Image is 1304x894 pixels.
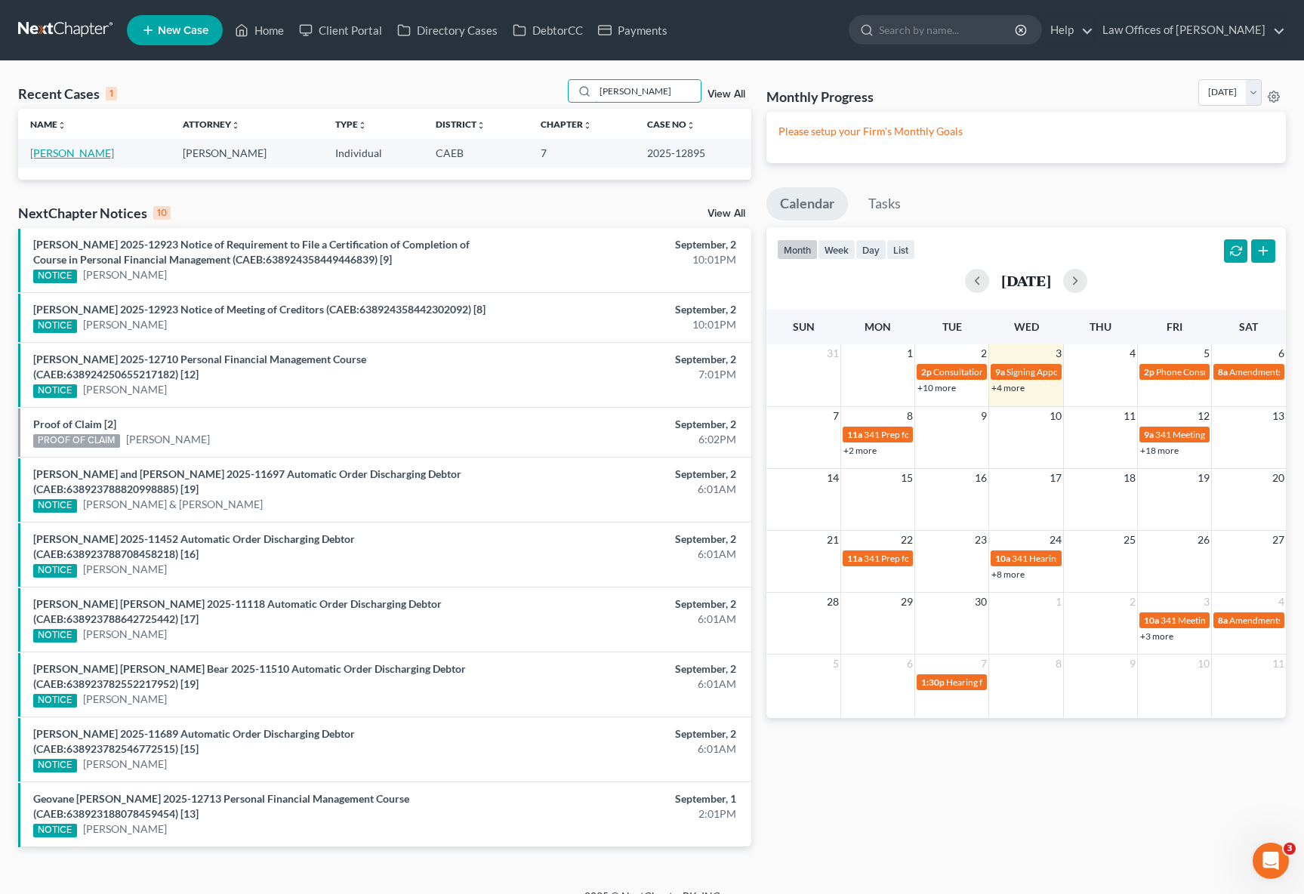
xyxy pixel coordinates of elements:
span: 5 [831,655,840,673]
td: Individual [323,139,424,167]
span: 9a [995,366,1005,378]
td: CAEB [424,139,529,167]
a: [PERSON_NAME] 2025-12710 Personal Financial Management Course (CAEB:638924250655217182) [12] [33,353,366,381]
a: [PERSON_NAME] 2025-11452 Automatic Order Discharging Debtor (CAEB:638923788708458218) [16] [33,532,355,560]
span: Wed [1014,320,1039,333]
a: Case Nounfold_more [647,119,695,130]
span: 341 Hearing for [PERSON_NAME] & [PERSON_NAME] [1012,553,1227,564]
a: [PERSON_NAME] [83,627,167,642]
span: 9a [1144,429,1154,440]
span: 341 Meeting for [PERSON_NAME] [1155,429,1291,440]
i: unfold_more [57,121,66,130]
span: 7 [979,655,988,673]
a: Nameunfold_more [30,119,66,130]
span: 27 [1271,531,1286,549]
i: unfold_more [476,121,486,130]
span: 5 [1202,344,1211,362]
input: Search by name... [879,16,1017,44]
span: 3 [1202,593,1211,611]
div: 6:01AM [512,677,736,692]
button: day [855,239,886,260]
span: 2 [979,344,988,362]
span: 6 [905,655,914,673]
span: 8 [905,407,914,425]
div: 10:01PM [512,317,736,332]
span: 16 [973,469,988,487]
div: September, 2 [512,467,736,482]
span: 22 [899,531,914,549]
span: 341 Prep for [PERSON_NAME] [864,553,986,564]
span: 28 [825,593,840,611]
span: 1:30p [921,677,945,688]
span: 3 [1054,344,1063,362]
a: [PERSON_NAME] 2025-12923 Notice of Requirement to File a Certification of Completion of Course in... [33,238,470,266]
span: 1 [1054,593,1063,611]
div: Recent Cases [18,85,117,103]
a: Proof of Claim [2] [33,418,116,430]
div: NOTICE [33,694,77,707]
span: Fri [1167,320,1182,333]
a: View All [707,208,745,219]
div: September, 2 [512,597,736,612]
span: 8 [1054,655,1063,673]
a: +18 more [1140,445,1179,456]
span: Amendments: [1229,366,1284,378]
div: NOTICE [33,759,77,772]
div: 10:01PM [512,252,736,267]
a: +10 more [917,382,956,393]
div: 6:01AM [512,482,736,497]
a: Client Portal [291,17,390,44]
span: 8a [1218,615,1228,626]
a: Payments [590,17,675,44]
span: 10a [1144,615,1159,626]
div: 10 [153,206,171,220]
div: September, 2 [512,661,736,677]
a: +2 more [843,445,877,456]
a: [PERSON_NAME] [PERSON_NAME] Bear 2025-11510 Automatic Order Discharging Debtor (CAEB:638923782552... [33,662,466,690]
button: week [818,239,855,260]
div: 6:02PM [512,432,736,447]
span: Thu [1090,320,1111,333]
h2: [DATE] [1001,273,1051,288]
i: unfold_more [231,121,240,130]
span: 4 [1128,344,1137,362]
a: [PERSON_NAME] [83,692,167,707]
span: 24 [1048,531,1063,549]
div: NOTICE [33,499,77,513]
span: 29 [899,593,914,611]
span: 2 [1128,593,1137,611]
h3: Monthly Progress [766,88,874,106]
span: 341 Prep for [PERSON_NAME] [864,429,986,440]
span: Amendments: [1229,615,1284,626]
span: 2p [921,366,932,378]
span: New Case [158,25,208,36]
span: 25 [1122,531,1137,549]
span: 3 [1284,843,1296,855]
span: 31 [825,344,840,362]
span: 20 [1271,469,1286,487]
div: September, 2 [512,352,736,367]
a: +3 more [1140,630,1173,642]
span: 9 [979,407,988,425]
span: 15 [899,469,914,487]
span: 19 [1196,469,1211,487]
span: 21 [825,531,840,549]
a: [PERSON_NAME] [83,382,167,397]
a: [PERSON_NAME] & [PERSON_NAME] [83,497,263,512]
span: 23 [973,531,988,549]
span: 11a [847,429,862,440]
a: [PERSON_NAME] 2025-11689 Automatic Order Discharging Debtor (CAEB:638923782546772515) [15] [33,727,355,755]
span: 18 [1122,469,1137,487]
a: [PERSON_NAME] [30,146,114,159]
a: Tasks [855,187,914,220]
a: [PERSON_NAME] [83,822,167,837]
a: Typeunfold_more [335,119,367,130]
span: 17 [1048,469,1063,487]
span: 4 [1277,593,1286,611]
span: Signing Appointment for [PERSON_NAME] [1007,366,1176,378]
div: September, 2 [512,726,736,741]
span: 30 [973,593,988,611]
span: Sun [793,320,815,333]
a: [PERSON_NAME] [126,432,210,447]
span: 8a [1218,366,1228,378]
